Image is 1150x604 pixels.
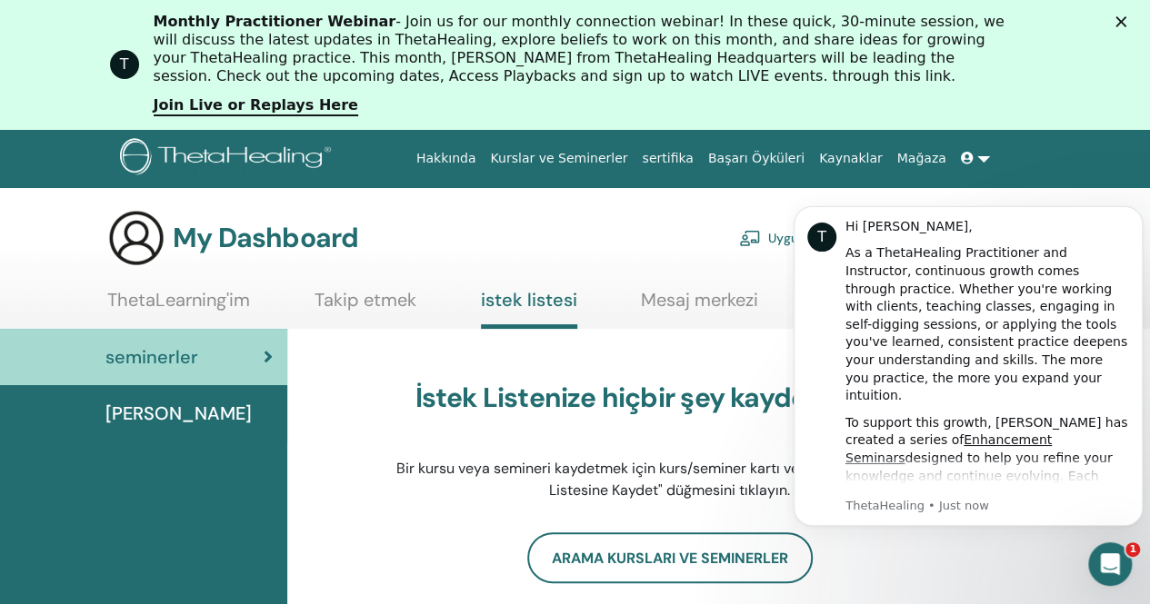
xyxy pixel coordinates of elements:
a: Başarı Öyküleri [701,142,812,175]
iframe: Intercom notifications message [786,183,1150,595]
img: chalkboard-teacher.svg [739,230,761,246]
div: - Join us for our monthly connection webinar! In these quick, 30-minute session, we will discuss ... [154,13,1012,85]
a: Join Live or Replays Here [154,96,358,116]
iframe: Intercom live chat [1088,542,1132,586]
h3: İstek Listenize hiçbir şey kaydetmediniz. [384,381,956,414]
p: Bir kursu veya semineri kaydetmek için kurs/seminer kartı veya sayfasındaki "İstek Listesine Kayd... [384,458,956,501]
span: [PERSON_NAME] [105,400,252,427]
a: Uygulayıcı pano [739,218,862,258]
a: Mağaza [889,142,953,175]
b: Monthly Practitioner Webinar [154,13,396,30]
a: Arama Kursları ve Seminerler [527,532,813,583]
h3: My Dashboard [173,222,358,254]
a: Takip etmek [315,289,416,324]
div: Profile image for ThetaHealing [110,50,139,79]
span: seminerler [105,343,198,371]
span: 1 [1125,542,1140,557]
a: Hakkında [409,142,484,175]
div: Close [1115,16,1134,27]
a: Kurslar ve Seminerler [483,142,635,175]
a: Kaynaklar [812,142,890,175]
img: generic-user-icon.jpg [107,209,165,267]
a: istek listesi [481,289,577,329]
img: logo.png [120,138,337,179]
a: Mesaj merkezi [641,289,758,324]
a: ThetaLearning'im [107,289,250,324]
a: sertifika [635,142,700,175]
